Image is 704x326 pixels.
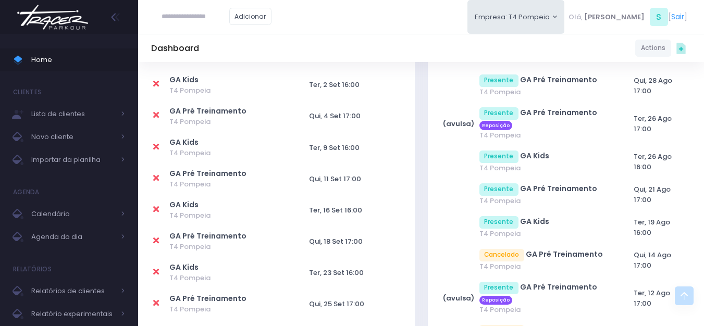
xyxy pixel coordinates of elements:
[479,163,613,173] span: T4 Pompeia
[31,307,115,321] span: Relatório experimentais
[520,151,549,161] a: GA Kids
[520,216,549,227] a: GA Kids
[169,85,284,96] span: T4 Pompeia
[169,293,246,304] a: GA Pré Treinamento
[169,168,246,179] a: GA Pré Treinamento
[634,76,672,96] span: Qui, 28 Ago 17:00
[169,199,199,210] a: GA Kids
[569,12,583,22] span: Olá,
[479,229,613,239] span: T4 Pompeia
[309,236,363,246] span: Qui, 18 Set 17:00
[309,174,361,184] span: Qui, 11 Set 17:00
[169,273,284,283] span: T4 Pompeia
[584,12,645,22] span: [PERSON_NAME]
[151,43,199,54] h5: Dashboard
[169,210,284,221] span: T4 Pompeia
[31,153,115,167] span: Importar da planilha
[520,107,597,118] a: GA Pré Treinamento
[309,143,360,153] span: Ter, 9 Set 16:00
[479,107,519,120] span: Presente
[479,87,613,97] span: T4 Pompeia
[526,249,603,259] a: GA Pré Treinamento
[479,74,519,87] span: Presente
[479,216,519,229] span: Presente
[479,296,513,305] span: Reposição
[309,205,362,215] span: Ter, 16 Set 16:00
[634,184,671,205] span: Qui, 21 Ago 17:00
[31,284,115,298] span: Relatórios de clientes
[309,80,360,90] span: Ter, 2 Set 16:00
[31,130,115,144] span: Novo cliente
[169,242,284,252] span: T4 Pompeia
[309,299,364,309] span: Qui, 25 Set 17:00
[169,117,284,127] span: T4 Pompeia
[31,230,115,244] span: Agenda do dia
[520,74,597,85] a: GA Pré Treinamento
[479,249,525,261] span: Cancelado
[479,183,519,196] span: Presente
[13,259,52,280] h4: Relatórios
[169,304,284,315] span: T4 Pompeia
[169,74,199,85] a: GA Kids
[13,182,40,203] h4: Agenda
[169,106,246,116] a: GA Pré Treinamento
[634,250,671,270] span: Qui, 14 Ago 17:00
[443,119,474,129] strong: (avulsa)
[443,293,474,303] strong: (avulsa)
[634,288,670,308] span: Ter, 12 Ago 17:00
[520,183,597,194] a: GA Pré Treinamento
[309,111,361,121] span: Qui, 4 Set 17:00
[169,137,199,147] a: GA Kids
[564,5,691,29] div: [ ]
[229,8,272,25] a: Adicionar
[31,107,115,121] span: Lista de clientes
[309,268,364,278] span: Ter, 23 Set 16:00
[671,11,684,22] a: Sair
[479,282,519,294] span: Presente
[634,114,672,134] span: Ter, 26 Ago 17:00
[479,121,513,130] span: Reposição
[13,82,41,103] h4: Clientes
[169,262,199,272] a: GA Kids
[479,261,613,272] span: T4 Pompeia
[31,207,115,221] span: Calendário
[169,231,246,241] a: GA Pré Treinamento
[169,179,284,190] span: T4 Pompeia
[634,217,670,237] span: Ter, 19 Ago 16:00
[634,152,672,172] span: Ter, 26 Ago 16:00
[479,305,613,315] span: T4 Pompeia
[479,196,613,206] span: T4 Pompeia
[520,282,597,292] a: GA Pré Treinamento
[650,8,668,26] span: S
[169,148,284,158] span: T4 Pompeia
[635,40,671,57] a: Actions
[31,53,125,67] span: Home
[479,130,613,141] span: T4 Pompeia
[479,151,519,163] span: Presente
